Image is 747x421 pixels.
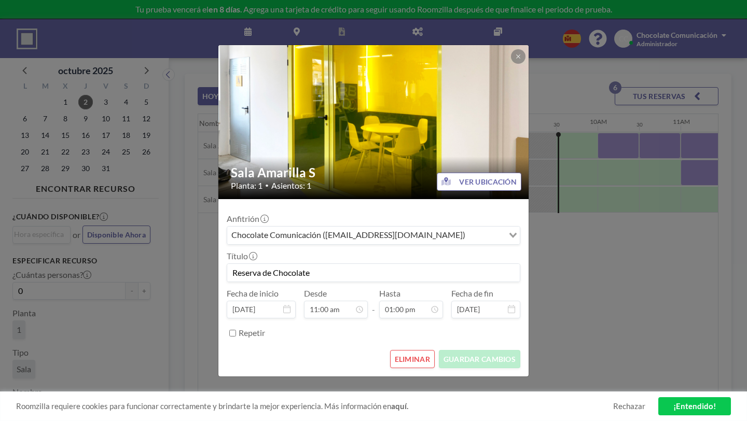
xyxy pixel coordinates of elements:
[231,180,262,191] span: Planta: 1
[218,5,530,238] img: 537.jpg
[391,401,408,411] a: aquí.
[304,288,327,299] label: Desde
[451,288,493,299] label: Fecha de fin
[613,401,645,411] a: Rechazar
[439,350,520,368] button: GUARDAR CAMBIOS
[271,180,311,191] span: Asientos: 1
[265,181,269,189] span: •
[227,251,256,261] label: Título
[227,227,520,244] div: Search for option
[379,288,400,299] label: Hasta
[437,173,521,191] button: VER UBICACIÓN
[390,350,435,368] button: ELIMINAR
[227,214,268,224] label: Anfitrión
[372,292,375,315] span: -
[468,229,503,242] input: Search for option
[658,397,731,415] a: ¡Entendido!
[229,229,467,242] span: Chocolate Comunicación ([EMAIL_ADDRESS][DOMAIN_NAME])
[227,264,520,282] input: (Sin título)
[231,165,517,180] h2: Sala Amarilla S
[16,401,613,411] span: Roomzilla requiere cookies para funcionar correctamente y brindarte la mejor experiencia. Más inf...
[227,288,279,299] label: Fecha de inicio
[239,328,265,338] label: Repetir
